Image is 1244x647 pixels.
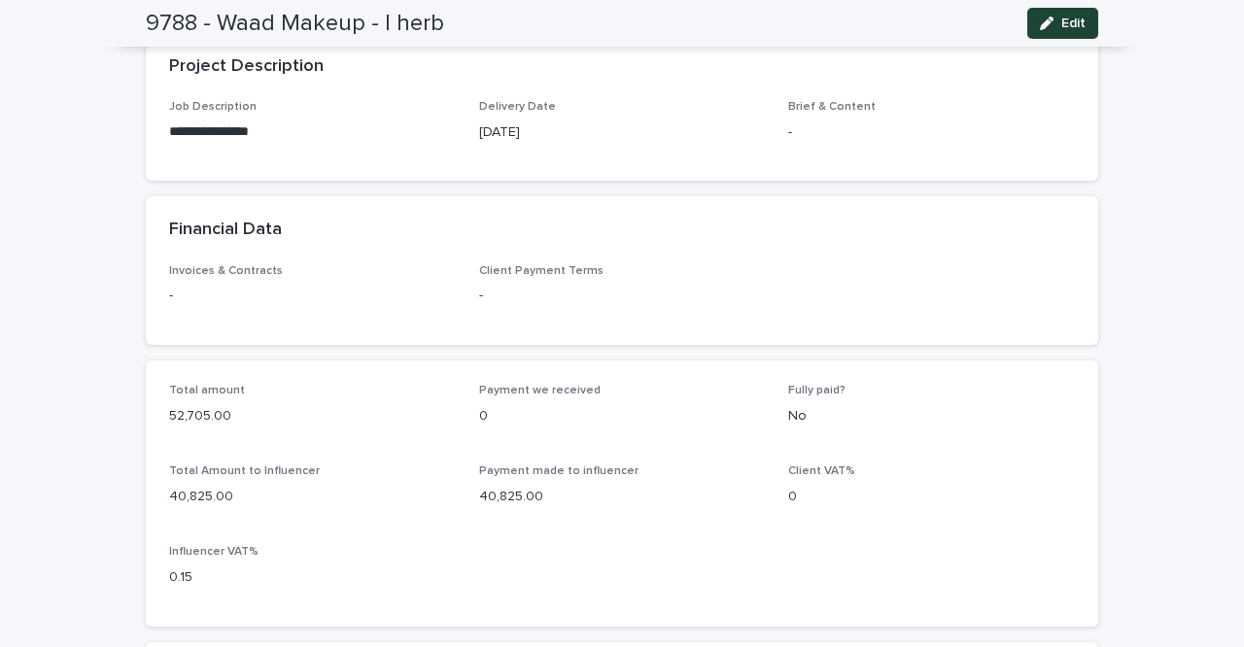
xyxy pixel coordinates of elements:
[788,406,1075,426] p: No
[169,286,456,306] p: -
[1027,8,1098,39] button: Edit
[169,406,456,426] p: 52,705.00
[479,465,639,477] span: Payment made to influencer
[788,101,876,113] span: Brief & Content
[479,122,766,143] p: [DATE]
[479,385,601,396] span: Payment we received
[169,220,282,241] h2: Financial Data
[146,10,444,38] h2: 9788 - Waad Makeup - I herb
[479,487,766,507] p: 40,825.00
[169,56,324,78] h2: Project Description
[479,406,766,426] p: 0
[788,122,1075,143] p: -
[169,101,257,113] span: Job Description
[479,265,604,277] span: Client Payment Terms
[169,567,456,588] p: 0.15
[479,286,766,306] p: -
[1061,17,1086,30] span: Edit
[788,385,846,396] span: Fully paid?
[169,487,456,507] p: 40,825.00
[169,465,320,477] span: Total Amount to Influencer
[788,465,855,477] span: Client VAT%
[169,385,245,396] span: Total amount
[479,101,556,113] span: Delivery Date
[169,546,259,558] span: Influencer VAT%
[169,265,283,277] span: Invoices & Contracts
[788,487,1075,507] p: 0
